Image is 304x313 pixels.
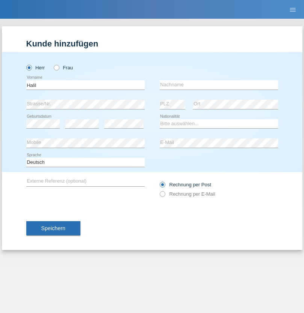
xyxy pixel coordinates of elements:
[160,191,215,197] label: Rechnung per E-Mail
[160,182,211,187] label: Rechnung per Post
[26,221,80,235] button: Speichern
[54,65,59,70] input: Frau
[54,65,73,70] label: Frau
[26,65,31,70] input: Herr
[26,39,278,48] h1: Kunde hinzufügen
[289,6,296,13] i: menu
[26,65,45,70] label: Herr
[160,191,165,201] input: Rechnung per E-Mail
[41,225,65,231] span: Speichern
[285,7,300,12] a: menu
[160,182,165,191] input: Rechnung per Post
